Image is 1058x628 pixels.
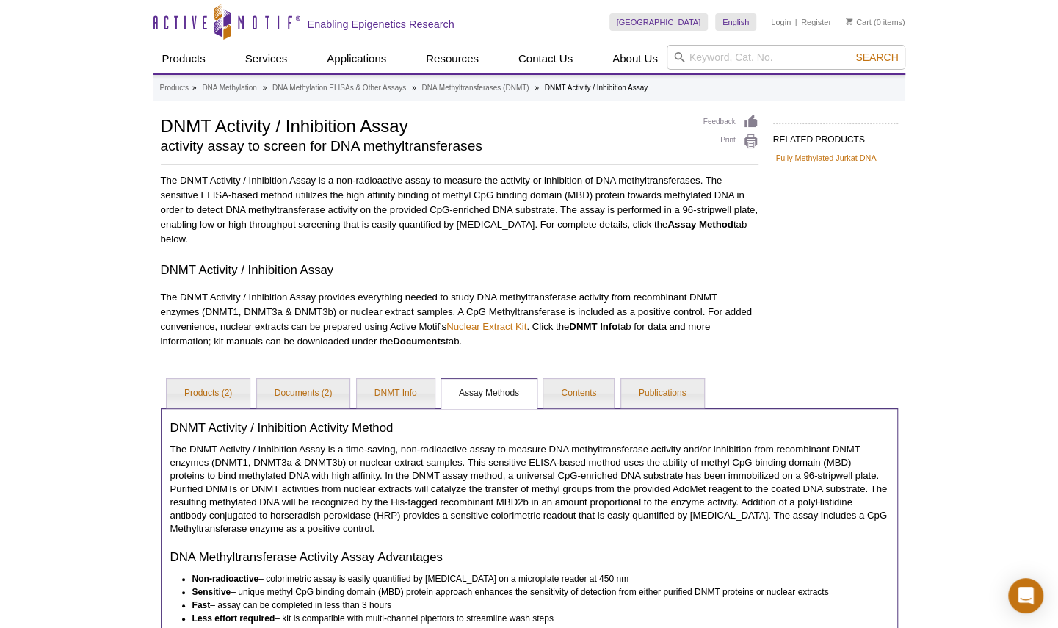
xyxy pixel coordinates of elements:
[621,379,704,408] a: Publications
[851,51,902,64] button: Search
[192,613,275,624] strong: Less effort required
[272,82,406,95] a: DNA Methylation ELISAs & Other Assays
[543,379,614,408] a: Contents
[153,45,214,73] a: Products
[441,379,537,408] a: Assay Methods
[715,13,756,31] a: English
[703,114,758,130] a: Feedback
[170,443,888,535] p: The DNMT Activity / Inhibition Assay is a time-saving, non-radioactive assay to measure DNA methy...
[357,379,435,408] a: DNMT Info
[236,45,297,73] a: Services
[771,17,791,27] a: Login
[257,379,350,408] a: Documents (2)
[170,421,888,436] h3: DNMT Activity / Inhibition Activity Method
[855,51,898,63] span: Search
[417,45,488,73] a: Resources
[604,45,667,73] a: About Us
[412,84,416,92] li: »
[446,321,526,332] a: Nuclear Extract Kit
[776,151,877,165] a: Fully Methylated Jurkat DNA
[167,379,250,408] a: Products (2)
[703,134,758,150] a: Print
[667,219,733,230] strong: Assay Method
[161,140,689,153] h2: activity assay to screen for DNA methyltransferases
[161,290,758,349] p: The DNMT Activity / Inhibition Assay provides everything needed to study DNA methyltransferase ac...
[202,82,256,95] a: DNA Methylation
[192,587,231,597] strong: Sensitive
[846,13,905,31] li: (0 items)
[192,574,259,584] strong: Non-radioactive
[510,45,581,73] a: Contact Us
[795,13,797,31] li: |
[846,18,852,25] img: Your Cart
[318,45,395,73] a: Applications
[161,261,758,279] h3: DNMT Activity / Inhibition Assay
[170,550,888,565] h3: DNA Methyltransferase Activity Assay Advantages
[263,84,267,92] li: »
[421,82,529,95] a: DNA Methyltransferases (DNMT)
[545,84,648,92] li: DNMT Activity / Inhibition Assay
[192,599,875,612] li: – assay can be completed in less than 3 hours
[667,45,905,70] input: Keyword, Cat. No.
[192,585,875,599] li: – unique methyl CpG binding domain (MBD) protein approach enhances the sensitivity of detection f...
[846,17,872,27] a: Cart
[773,123,898,149] h2: RELATED PRODUCTS
[535,84,539,92] li: »
[308,18,454,31] h2: Enabling Epigenetics Research
[609,13,709,31] a: [GEOGRAPHIC_DATA]
[393,336,446,347] strong: Documents
[192,84,197,92] li: »
[192,572,875,585] li: – colorimetric assay is easily quantified by [MEDICAL_DATA] on a microplate reader at 450 nm
[161,114,689,136] h1: DNMT Activity / Inhibition Assay
[160,82,189,95] a: Products
[569,321,617,332] strong: DNMT Info
[192,612,875,625] li: – kit is compatible with multi-channel pipettors to streamline wash steps
[161,173,758,247] p: The DNMT Activity / Inhibition Assay is a non-radioactive assay to measure the activity or inhibi...
[1008,578,1043,613] div: Open Intercom Messenger
[192,600,211,610] strong: Fast
[801,17,831,27] a: Register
